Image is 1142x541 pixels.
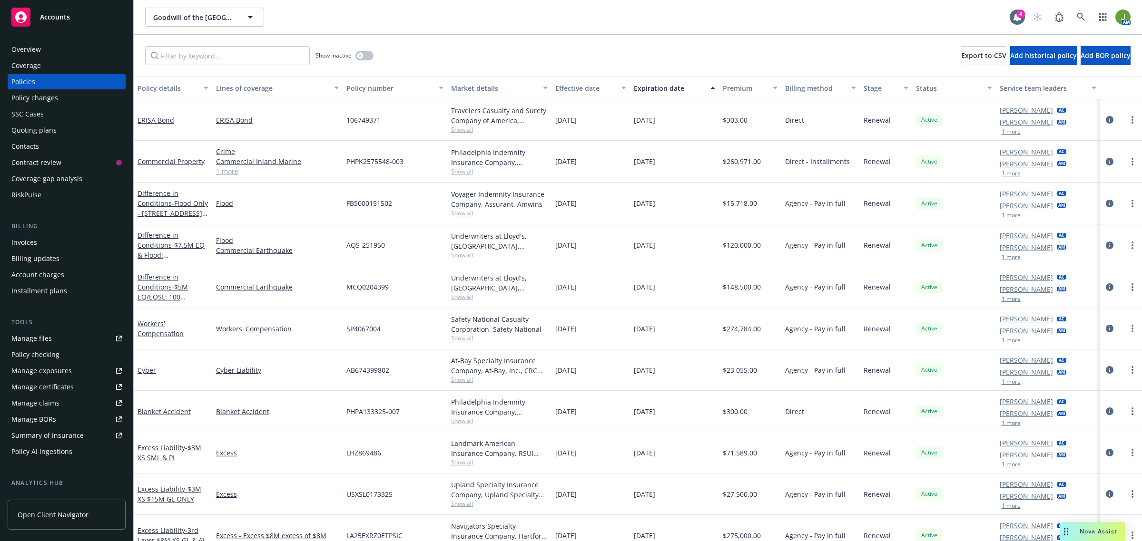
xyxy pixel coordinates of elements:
[1000,396,1053,406] a: [PERSON_NAME]
[8,283,126,299] a: Installment plans
[1127,488,1138,500] a: more
[216,406,339,416] a: Blanket Accident
[11,106,44,122] div: SSC Cases
[1000,450,1053,460] a: [PERSON_NAME]
[8,412,126,427] a: Manage BORs
[961,51,1006,60] span: Export to CSV
[1000,159,1053,169] a: [PERSON_NAME]
[634,198,655,208] span: [DATE]
[451,500,548,508] span: Show all
[634,448,655,458] span: [DATE]
[920,157,939,166] span: Active
[634,282,655,292] span: [DATE]
[8,363,126,378] a: Manage exposures
[216,531,339,541] a: Excess - Excess $8M excess of $8M
[153,12,236,22] span: Goodwill of the [GEOGRAPHIC_DATA]
[346,406,400,416] span: PHPA133325-007
[1127,198,1138,209] a: more
[8,4,126,30] a: Accounts
[1000,83,1086,93] div: Service team leaders
[1000,314,1053,324] a: [PERSON_NAME]
[11,412,56,427] div: Manage BORs
[1002,296,1021,302] button: 1 more
[11,251,59,266] div: Billing updates
[785,448,846,458] span: Agency - Pay in full
[216,198,339,208] a: Flood
[451,273,548,293] div: Underwriters at Lloyd's, [GEOGRAPHIC_DATA], [PERSON_NAME] of [GEOGRAPHIC_DATA], [GEOGRAPHIC_DATA]
[451,417,548,425] span: Show all
[723,365,757,375] span: $23,055.00
[18,510,89,520] span: Open Client Navigator
[723,240,761,250] span: $120,000.00
[785,365,846,375] span: Agency - Pay in full
[451,356,548,376] div: At-Bay Specialty Insurance Company, At-Bay, Inc., CRC Group
[11,396,59,411] div: Manage claims
[346,83,433,93] div: Policy number
[920,407,939,415] span: Active
[1000,117,1053,127] a: [PERSON_NAME]
[1104,240,1115,251] a: circleInformation
[451,521,548,541] div: Navigators Specialty Insurance Company, Hartford Insurance Group
[451,438,548,458] div: Landmark American Insurance Company, RSUI Group, Amwins
[864,324,891,334] span: Renewal
[11,363,72,378] div: Manage exposures
[630,77,719,99] button: Expiration date
[634,489,655,499] span: [DATE]
[8,251,126,266] a: Billing updates
[138,366,156,375] a: Cyber
[216,235,339,245] a: Flood
[1002,254,1021,260] button: 1 more
[1000,408,1053,418] a: [PERSON_NAME]
[1127,447,1138,458] a: more
[1104,364,1115,376] a: circleInformation
[864,83,898,93] div: Stage
[781,77,860,99] button: Billing method
[447,77,552,99] button: Market details
[555,282,577,292] span: [DATE]
[1002,171,1021,176] button: 1 more
[346,448,381,458] span: LHZ869486
[11,379,74,395] div: Manage certificates
[1002,129,1021,135] button: 1 more
[1016,10,1025,18] div: 4
[216,365,339,375] a: Cyber Liability
[11,58,41,73] div: Coverage
[634,115,655,125] span: [DATE]
[8,444,126,459] a: Policy AI ingestions
[1127,364,1138,376] a: more
[1093,8,1112,27] a: Switch app
[11,74,35,89] div: Policies
[555,365,577,375] span: [DATE]
[451,126,548,134] span: Show all
[1000,231,1053,241] a: [PERSON_NAME]
[1104,406,1115,417] a: circleInformation
[11,444,72,459] div: Policy AI ingestions
[555,489,577,499] span: [DATE]
[1050,8,1069,27] a: Report a Bug
[634,83,705,93] div: Expiration date
[11,492,90,507] div: Loss summary generator
[785,240,846,250] span: Agency - Pay in full
[1002,462,1021,467] button: 1 more
[451,83,538,93] div: Market details
[1060,522,1125,541] button: Nova Assist
[145,46,310,65] input: Filter by keyword...
[1127,281,1138,293] a: more
[785,406,804,416] span: Direct
[864,282,891,292] span: Renewal
[346,198,392,208] span: FBS000151502
[1104,198,1115,209] a: circleInformation
[216,146,339,156] a: Crime
[1000,479,1053,489] a: [PERSON_NAME]
[912,77,996,99] button: Status
[343,77,447,99] button: Policy number
[1028,8,1047,27] a: Start snowing
[1002,420,1021,426] button: 1 more
[11,171,82,186] div: Coverage gap analysis
[1000,367,1053,377] a: [PERSON_NAME]
[1000,105,1053,115] a: [PERSON_NAME]
[451,293,548,301] span: Show all
[1000,491,1053,501] a: [PERSON_NAME]
[11,187,41,203] div: RiskPulse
